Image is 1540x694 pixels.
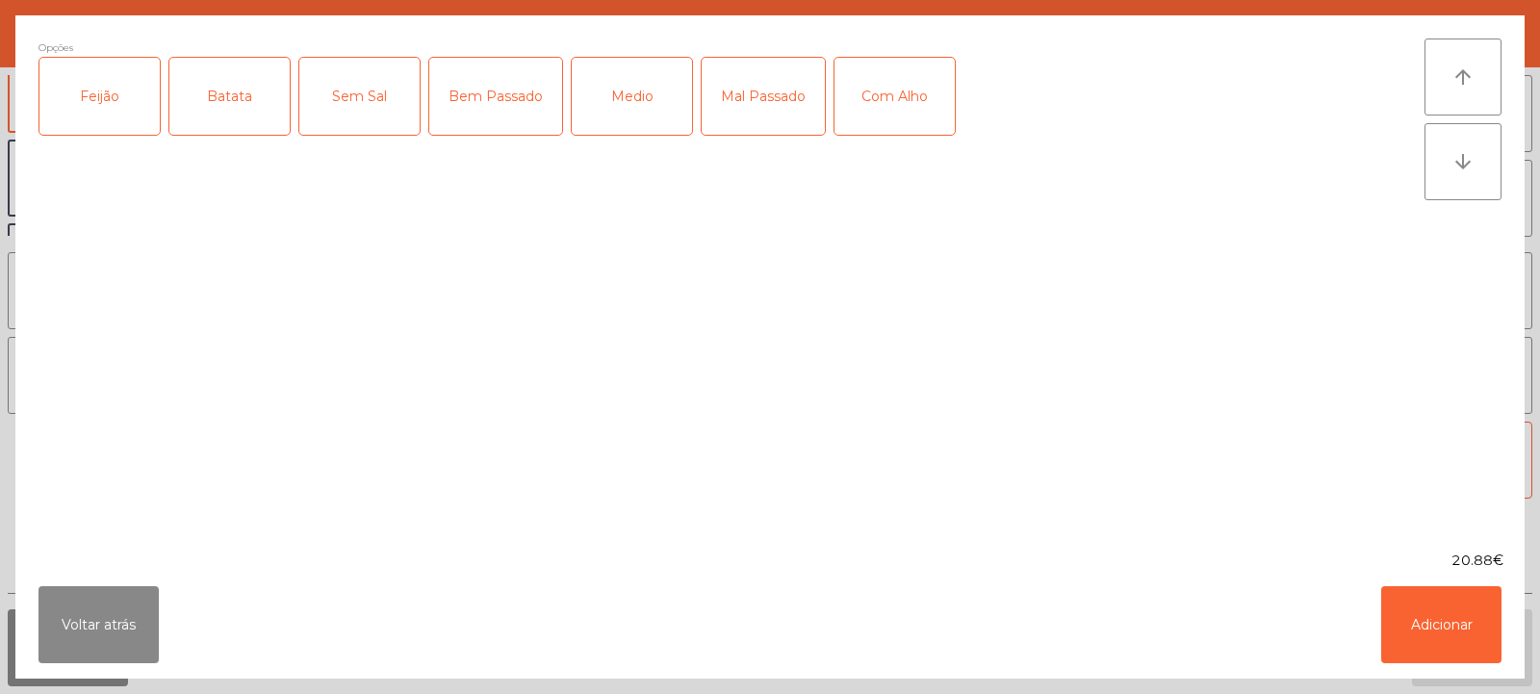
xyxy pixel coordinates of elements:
[15,551,1525,571] div: 20.88€
[39,58,160,135] div: Feijão
[169,58,290,135] div: Batata
[702,58,825,135] div: Mal Passado
[1451,150,1475,173] i: arrow_downward
[1451,65,1475,89] i: arrow_upward
[572,58,692,135] div: Medio
[1424,123,1501,200] button: arrow_downward
[834,58,955,135] div: Com Alho
[1424,39,1501,116] button: arrow_upward
[429,58,562,135] div: Bem Passado
[1381,586,1501,663] button: Adicionar
[38,586,159,663] button: Voltar atrás
[38,39,73,57] span: Opções
[299,58,420,135] div: Sem Sal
